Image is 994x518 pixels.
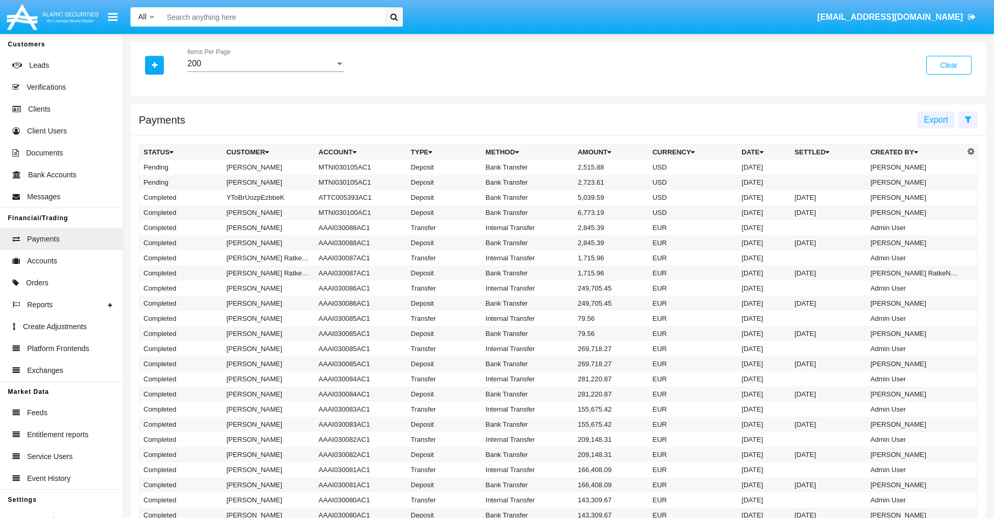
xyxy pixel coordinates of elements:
td: Completed [139,266,222,281]
td: [PERSON_NAME] [222,402,315,417]
td: 2,723.61 [573,175,648,190]
td: Deposit [406,326,481,341]
td: Transfer [406,371,481,387]
td: [PERSON_NAME] [222,387,315,402]
td: [DATE] [737,250,791,266]
td: [PERSON_NAME] [866,326,964,341]
span: [EMAIL_ADDRESS][DOMAIN_NAME] [817,13,963,21]
td: Admin User [866,281,964,296]
span: Bank Accounts [28,170,77,180]
span: Exchanges [27,365,63,376]
td: Completed [139,341,222,356]
td: [DATE] [737,341,791,356]
td: [PERSON_NAME] [222,462,315,477]
td: AAAI030080AC1 [315,492,407,508]
td: EUR [648,220,737,235]
td: 249,705.45 [573,281,648,296]
td: AAAI030083AC1 [315,417,407,432]
td: [DATE] [737,220,791,235]
td: Completed [139,371,222,387]
td: [DATE] [737,492,791,508]
td: Completed [139,387,222,402]
td: [DATE] [737,387,791,402]
td: AAAI030082AC1 [315,432,407,447]
td: [DATE] [737,281,791,296]
td: Completed [139,402,222,417]
td: [DATE] [737,356,791,371]
td: Bank Transfer [482,205,574,220]
td: Admin User [866,311,964,326]
td: [DATE] [791,326,866,341]
td: Deposit [406,296,481,311]
td: EUR [648,266,737,281]
input: Search [162,7,381,27]
td: EUR [648,432,737,447]
td: MTNI030100AC1 [315,205,407,220]
td: Internal Transfer [482,341,574,356]
td: Completed [139,432,222,447]
td: Bank Transfer [482,417,574,432]
td: Bank Transfer [482,296,574,311]
td: Bank Transfer [482,160,574,175]
td: EUR [648,477,737,492]
td: EUR [648,492,737,508]
td: [PERSON_NAME] [866,447,964,462]
td: AAAI030087AC1 [315,250,407,266]
td: 281,220.87 [573,387,648,402]
td: EUR [648,235,737,250]
td: [PERSON_NAME] RatkeNotEnoughMoney [222,266,315,281]
td: EUR [648,356,737,371]
td: 166,408.09 [573,477,648,492]
td: [PERSON_NAME] [222,447,315,462]
td: YToBrUozpEzbbeK [222,190,315,205]
td: Deposit [406,417,481,432]
td: [DATE] [791,205,866,220]
span: Entitlement reports [27,429,89,440]
span: All [138,13,147,21]
td: AAAI030085AC1 [315,341,407,356]
td: Completed [139,311,222,326]
td: [PERSON_NAME] [222,371,315,387]
td: [DATE] [791,356,866,371]
span: Platform Frontends [27,343,89,354]
a: All [130,11,162,22]
td: [DATE] [791,387,866,402]
td: Internal Transfer [482,220,574,235]
td: USD [648,205,737,220]
td: 209,148.31 [573,432,648,447]
td: Completed [139,356,222,371]
td: [DATE] [737,402,791,417]
td: [DATE] [737,326,791,341]
td: Transfer [406,462,481,477]
td: [PERSON_NAME] [866,175,964,190]
td: AAAI030088AC1 [315,235,407,250]
span: Documents [26,148,63,159]
td: Internal Transfer [482,402,574,417]
th: Created By [866,144,964,160]
td: Transfer [406,311,481,326]
span: Service Users [27,451,73,462]
td: Completed [139,220,222,235]
td: Bank Transfer [482,190,574,205]
td: [DATE] [737,447,791,462]
td: AAAI030088AC1 [315,220,407,235]
td: AAAI030084AC1 [315,387,407,402]
th: Type [406,144,481,160]
td: 1,715.96 [573,266,648,281]
td: [DATE] [791,417,866,432]
td: Deposit [406,235,481,250]
td: [PERSON_NAME] [222,175,315,190]
td: [PERSON_NAME] [222,220,315,235]
td: [DATE] [737,160,791,175]
span: Event History [27,473,70,484]
td: AAAI030085AC1 [315,326,407,341]
td: Bank Transfer [482,235,574,250]
td: Deposit [406,160,481,175]
td: EUR [648,387,737,402]
th: Account [315,144,407,160]
td: EUR [648,250,737,266]
td: [PERSON_NAME] [866,477,964,492]
td: Deposit [406,266,481,281]
td: [DATE] [737,311,791,326]
td: Deposit [406,477,481,492]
